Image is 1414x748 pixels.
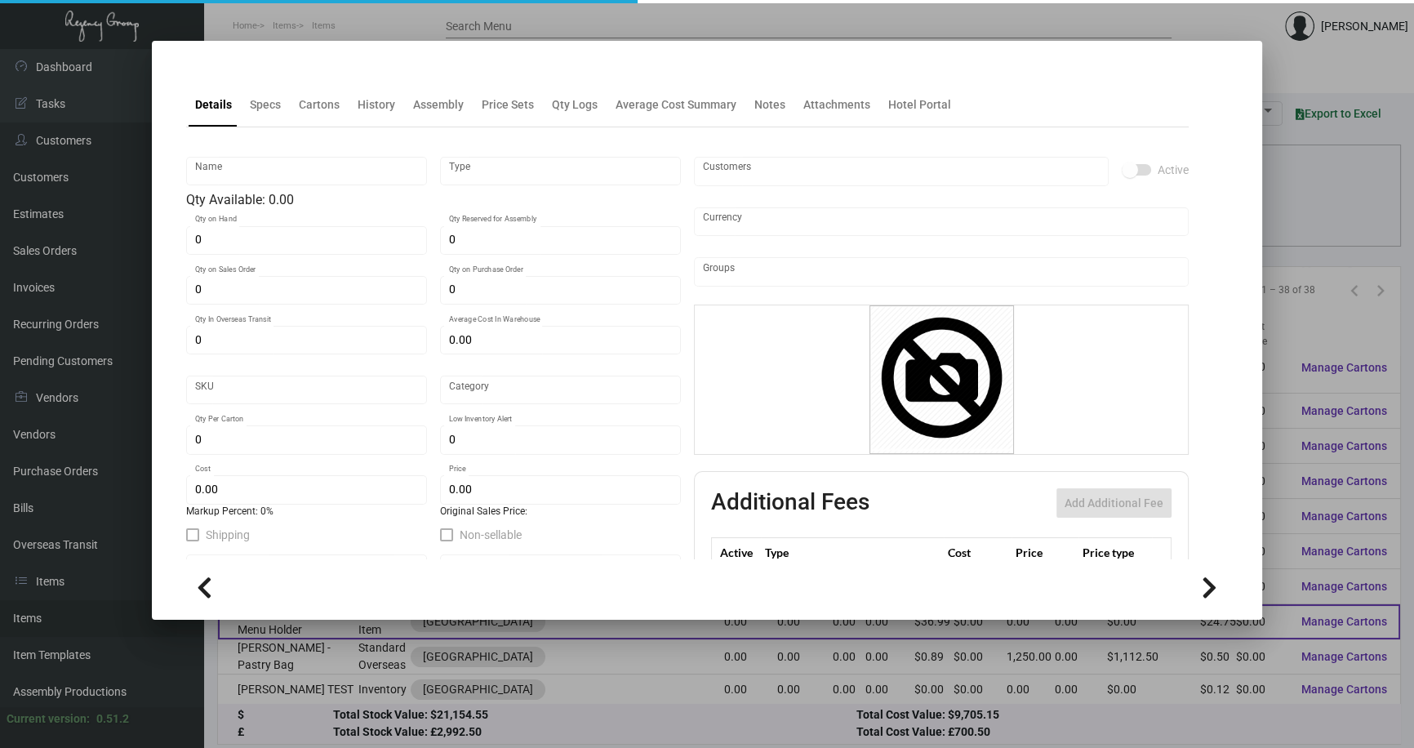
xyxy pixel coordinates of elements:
[96,710,129,728] div: 0.51.2
[703,165,1101,178] input: Add new..
[711,488,869,518] h2: Additional Fees
[616,96,736,114] div: Average Cost Summary
[1065,496,1163,510] span: Add Additional Fee
[250,96,281,114] div: Specs
[712,538,762,567] th: Active
[761,538,944,567] th: Type
[803,96,870,114] div: Attachments
[754,96,785,114] div: Notes
[888,96,951,114] div: Hotel Portal
[186,190,681,210] div: Qty Available: 0.00
[460,525,522,545] span: Non-sellable
[552,96,598,114] div: Qty Logs
[358,96,395,114] div: History
[413,96,464,114] div: Assembly
[1158,160,1189,180] span: Active
[206,525,250,545] span: Shipping
[944,538,1011,567] th: Cost
[299,96,340,114] div: Cartons
[482,96,534,114] div: Price Sets
[1078,538,1152,567] th: Price type
[703,265,1181,278] input: Add new..
[1056,488,1172,518] button: Add Additional Fee
[7,710,90,728] div: Current version:
[1012,538,1078,567] th: Price
[195,96,232,114] div: Details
